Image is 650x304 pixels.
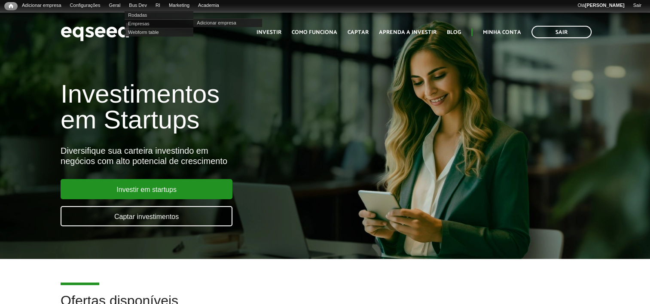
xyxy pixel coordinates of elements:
[125,2,151,9] a: Bus Dev
[61,206,232,226] a: Captar investimentos
[194,2,223,9] a: Academia
[125,11,193,19] a: Rodadas
[483,30,521,35] a: Minha conta
[165,2,194,9] a: Marketing
[104,2,125,9] a: Geral
[585,3,624,8] strong: [PERSON_NAME]
[379,30,436,35] a: Aprenda a investir
[348,30,369,35] a: Captar
[4,2,18,10] a: Início
[61,179,232,199] a: Investir em startups
[292,30,337,35] a: Como funciona
[531,26,592,38] a: Sair
[151,2,165,9] a: RI
[18,2,66,9] a: Adicionar empresa
[629,2,646,9] a: Sair
[447,30,461,35] a: Blog
[573,2,629,9] a: Olá[PERSON_NAME]
[256,30,281,35] a: Investir
[61,81,373,133] h1: Investimentos em Startups
[61,21,129,43] img: EqSeed
[66,2,105,9] a: Configurações
[61,146,373,166] div: Diversifique sua carteira investindo em negócios com alto potencial de crescimento
[9,3,13,9] span: Início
